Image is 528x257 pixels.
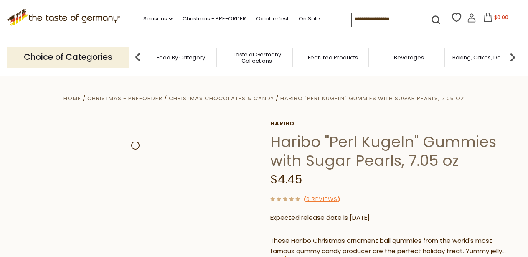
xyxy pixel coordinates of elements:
button: $0.00 [478,13,513,25]
a: Haribo [270,120,515,127]
p: Expected release date is [DATE] [270,213,515,223]
a: Baking, Cakes, Desserts [452,54,517,61]
a: On Sale [299,14,320,23]
a: Christmas - PRE-ORDER [183,14,246,23]
a: Christmas - PRE-ORDER [87,94,162,102]
a: Featured Products [308,54,358,61]
img: next arrow [504,49,521,66]
a: Home [63,94,81,102]
p: These Haribo Christmas ornament ball gummies from the world's most famous gummy candy producer ar... [270,236,515,257]
a: Food By Category [157,54,205,61]
a: Christmas Chocolates & Candy [169,94,274,102]
a: Taste of Germany Collections [223,51,290,64]
span: $0.00 [494,14,508,21]
span: $4.45 [270,171,302,188]
a: Seasons [143,14,173,23]
p: Choice of Categories [7,47,129,67]
img: previous arrow [129,49,146,66]
a: Oktoberfest [256,14,289,23]
a: Haribo "Perl Kugeln" Gummies with Sugar Pearls, 7.05 oz [280,94,465,102]
a: 0 Reviews [306,195,338,204]
a: Beverages [394,54,424,61]
span: ( ) [304,195,340,203]
h1: Haribo "Perl Kugeln" Gummies with Sugar Pearls, 7.05 oz [270,132,515,170]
